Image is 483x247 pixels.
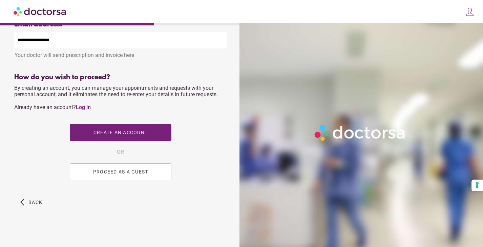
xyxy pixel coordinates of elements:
button: arrow_back_ios Back [18,194,45,211]
span: By creating an account, you can manage your appointments and requests with your personal account,... [14,85,218,110]
button: Create an account [70,124,171,141]
div: How do you wish to proceed? [14,74,227,81]
div: Your doctor will send prescription and invoice here [14,48,227,58]
img: icons8-customer-100.png [465,7,475,17]
img: Doctorsa.com [14,4,67,19]
span: Create an account [93,130,147,135]
button: PROCEED AS A GUEST [70,163,171,180]
img: Logo-Doctorsa-trans-White-partial-flat.png [312,122,408,144]
button: Your consent preferences for tracking technologies [471,180,483,191]
a: Log in [76,104,91,110]
span: Back [28,200,42,205]
span: PROCEED AS A GUEST [93,169,148,174]
span: OR [117,148,124,157]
